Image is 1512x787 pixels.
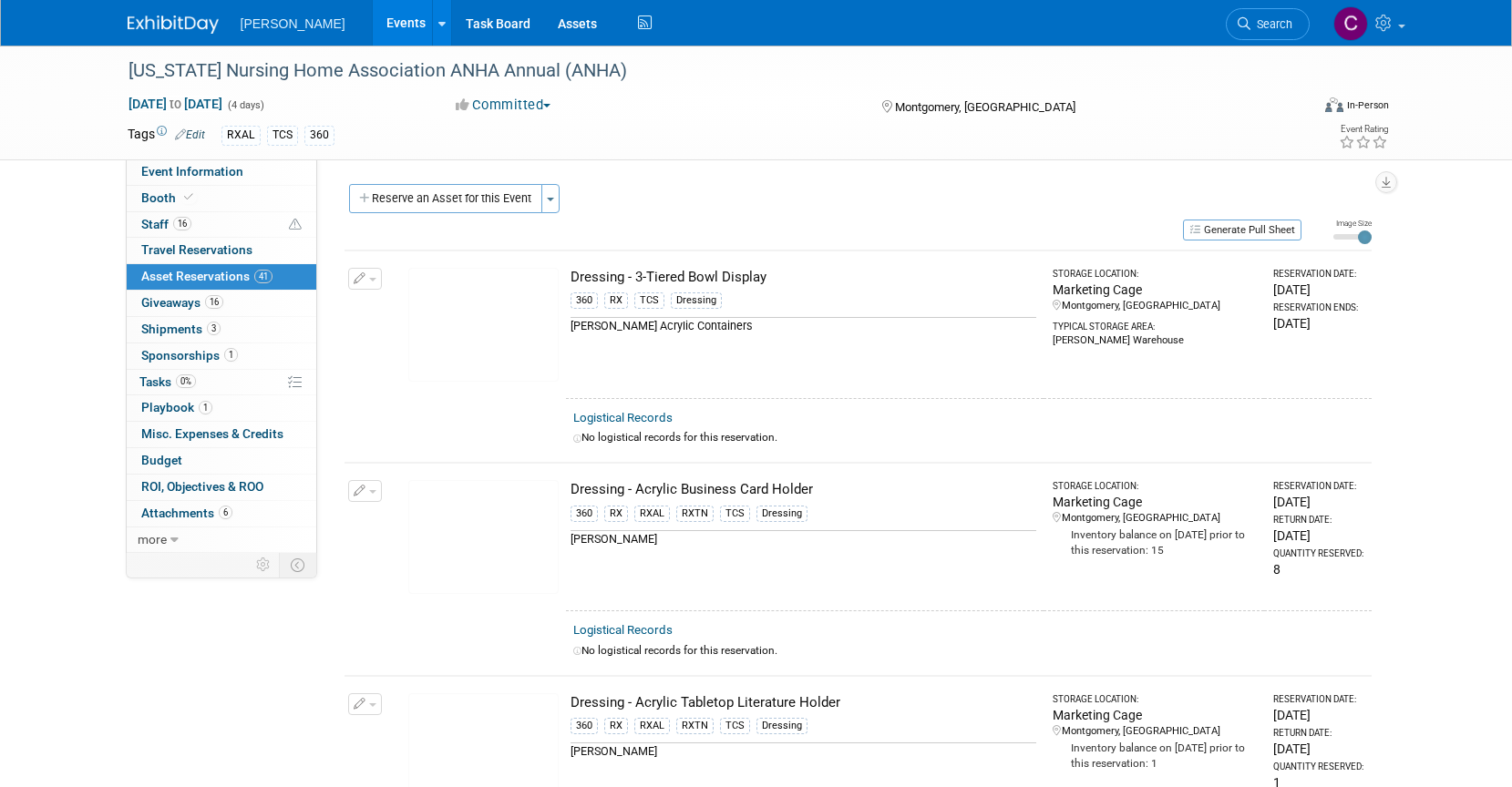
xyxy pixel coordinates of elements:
a: Asset Reservations41 [127,264,316,290]
div: Montgomery, [GEOGRAPHIC_DATA] [1053,724,1258,739]
span: Travel Reservations [141,242,252,257]
span: Playbook [141,400,212,414]
div: RX [604,292,628,309]
span: (4 days) [226,99,264,111]
div: RXAL [221,126,261,145]
span: Asset Reservations [141,269,273,283]
div: [PERSON_NAME] Warehouse [1053,333,1258,348]
div: No logistical records for this reservation. [573,643,1364,659]
div: RXAL [634,718,670,734]
div: Event Rating [1339,125,1388,134]
div: RXTN [676,718,714,734]
span: 16 [173,217,191,230]
div: Event Format [1202,95,1390,122]
div: Dressing [756,718,807,734]
span: Budget [141,453,182,467]
i: Booth reservation complete [184,192,193,202]
div: Inventory balance on [DATE] prior to this reservation: 15 [1053,526,1258,558]
a: Travel Reservations [127,238,316,263]
div: TCS [634,292,664,309]
div: 360 [304,126,334,145]
div: TCS [720,718,750,734]
div: RXTN [676,506,714,522]
div: Quantity Reserved: [1273,761,1363,773]
div: Quantity Reserved: [1273,547,1363,560]
div: 360 [571,292,598,309]
div: 8 [1273,560,1363,578]
a: Logistical Records [573,411,673,424]
div: No logistical records for this reservation. [573,430,1364,445]
a: Edit [175,128,205,141]
td: Toggle Event Tabs [279,553,316,577]
div: [US_STATE] Nursing Home Association ANHA Annual (ANHA) [122,55,1282,87]
img: View Images [408,268,559,382]
div: In-Person [1346,98,1389,112]
div: Image Size [1333,218,1372,229]
button: Reserve an Asset for this Event [349,184,542,213]
span: Potential Scheduling Conflict -- at least one attendee is tagged in another overlapping event. [289,217,302,233]
span: Attachments [141,506,232,520]
div: RX [604,718,628,734]
div: TCS [720,506,750,522]
div: Reservation Date: [1273,480,1363,493]
div: [PERSON_NAME] Acrylic Containers [571,317,1036,334]
a: Tasks0% [127,370,316,395]
img: Cushing Phillips [1333,6,1368,41]
img: View Images [408,480,559,594]
span: ROI, Objectives & ROO [141,479,263,494]
div: Dressing - Acrylic Tabletop Literature Holder [571,693,1036,712]
a: Giveaways16 [127,291,316,316]
div: [DATE] [1273,493,1363,511]
div: Dressing [756,506,807,522]
span: Shipments [141,322,221,336]
div: Inventory balance on [DATE] prior to this reservation: 1 [1053,739,1258,772]
div: Reservation Ends: [1273,302,1363,314]
span: Sponsorships [141,348,238,363]
a: Logistical Records [573,623,673,637]
div: Storage Location: [1053,480,1258,493]
div: [DATE] [1273,314,1363,332]
div: [DATE] [1273,706,1363,724]
div: Marketing Cage [1053,281,1258,299]
td: Personalize Event Tab Strip [248,553,280,577]
span: more [138,532,167,547]
div: Return Date: [1273,514,1363,526]
div: 360 [571,718,598,734]
span: [PERSON_NAME] [241,16,345,31]
a: Shipments3 [127,317,316,342]
div: [PERSON_NAME] [571,530,1036,547]
div: [DATE] [1273,526,1363,545]
a: Budget [127,448,316,474]
a: Attachments6 [127,501,316,526]
span: 1 [199,401,212,414]
div: 360 [571,506,598,522]
span: 0% [176,374,196,388]
div: Reservation Date: [1273,268,1363,281]
span: 41 [254,270,273,283]
div: RXAL [634,506,670,522]
span: to [167,97,184,111]
div: [PERSON_NAME] [571,742,1036,760]
a: Search [1226,8,1310,40]
div: Return Date: [1273,727,1363,740]
button: Committed [449,96,558,115]
div: Dressing - Acrylic Business Card Holder [571,480,1036,499]
span: Booth [141,190,197,205]
span: Tasks [139,374,196,389]
div: Typical Storage Area: [1053,313,1258,333]
div: Montgomery, [GEOGRAPHIC_DATA] [1053,299,1258,313]
a: Booth [127,186,316,211]
a: Playbook1 [127,395,316,421]
a: Misc. Expenses & Credits [127,422,316,447]
div: Reservation Date: [1273,693,1363,706]
span: [DATE] [DATE] [128,96,223,112]
div: Dressing - 3-Tiered Bowl Display [571,268,1036,287]
span: 16 [205,295,223,309]
td: Tags [128,125,205,146]
span: Event Information [141,164,243,179]
div: Marketing Cage [1053,706,1258,724]
div: Storage Location: [1053,268,1258,281]
img: ExhibitDay [128,15,219,34]
a: Event Information [127,159,316,185]
div: Marketing Cage [1053,493,1258,511]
